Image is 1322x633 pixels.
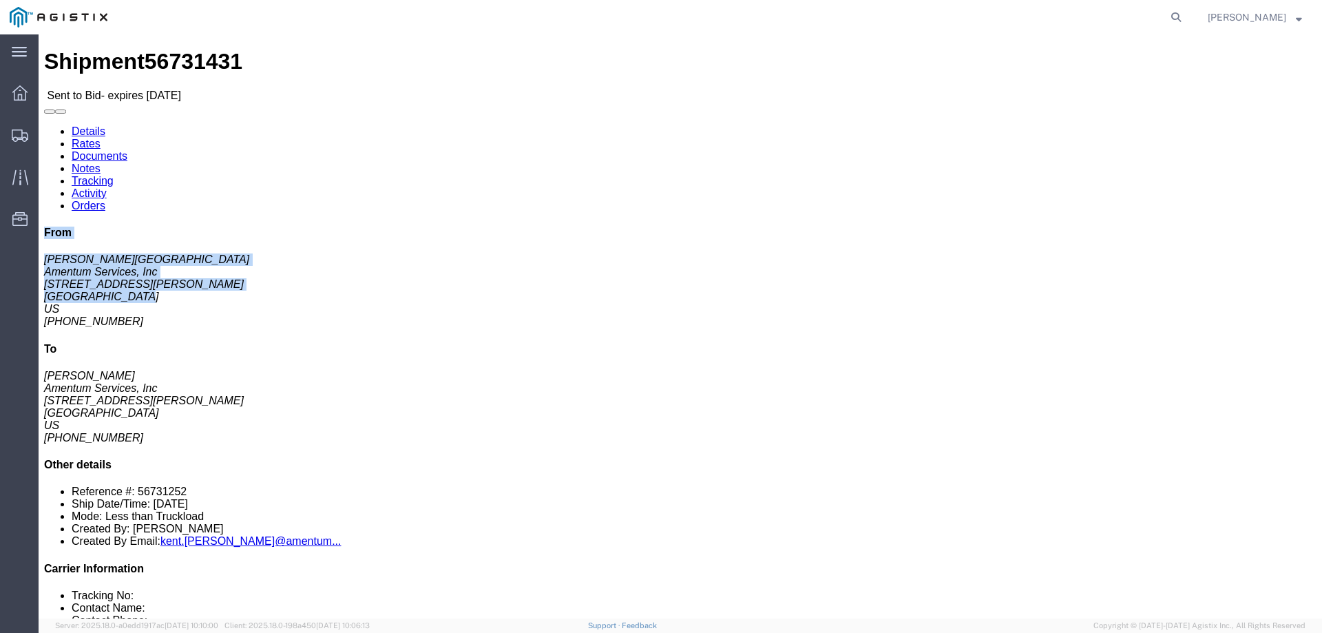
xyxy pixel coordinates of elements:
[10,7,107,28] img: logo
[588,621,622,630] a: Support
[224,621,370,630] span: Client: 2025.18.0-198a450
[1093,620,1305,632] span: Copyright © [DATE]-[DATE] Agistix Inc., All Rights Reserved
[622,621,657,630] a: Feedback
[39,34,1322,619] iframe: FS Legacy Container
[1207,9,1303,25] button: [PERSON_NAME]
[316,621,370,630] span: [DATE] 10:06:13
[55,621,218,630] span: Server: 2025.18.0-a0edd1917ac
[165,621,218,630] span: [DATE] 10:10:00
[1208,10,1286,25] span: Cierra Brown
